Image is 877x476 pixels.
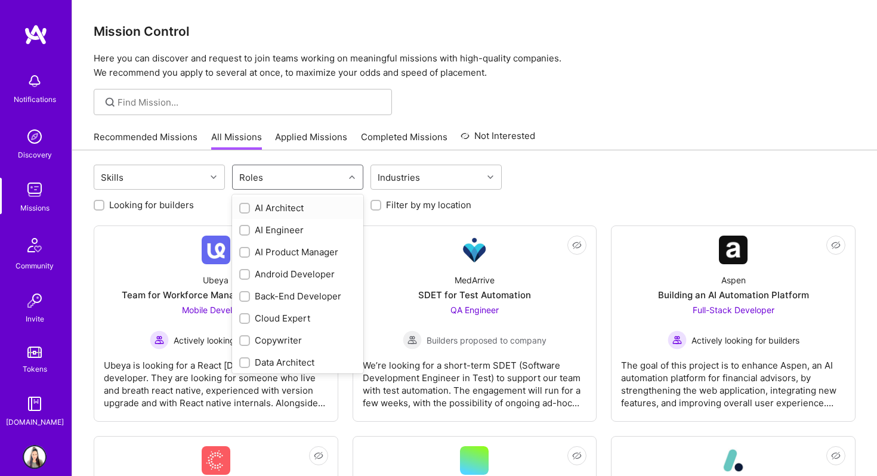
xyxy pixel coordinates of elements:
div: Ubeya [203,274,228,286]
div: Aspen [721,274,746,286]
i: icon SearchGrey [103,95,117,109]
a: Company LogoUbeyaTeam for Workforce Management SoftwareMobile Developer Actively looking for buil... [104,236,328,412]
label: Looking for builders [109,199,194,211]
div: The goal of this project is to enhance Aspen, an AI automation platform for financial advisors, b... [621,350,845,409]
div: We’re looking for a short-term SDET (Software Development Engineer in Test) to support our team w... [363,350,587,409]
a: Completed Missions [361,131,447,150]
div: AI Architect [239,202,356,214]
div: Roles [236,169,266,186]
h3: Mission Control [94,24,856,39]
img: bell [23,69,47,93]
a: Applied Missions [275,131,347,150]
img: User Avatar [23,445,47,469]
div: Android Developer [239,268,356,280]
i: icon Chevron [349,174,355,180]
img: Builders proposed to company [403,330,422,350]
div: Invite [26,313,44,325]
span: Builders proposed to company [427,334,546,347]
img: Community [20,231,49,259]
img: Company Logo [719,236,748,264]
div: Copywriter [239,334,356,347]
div: Back-End Developer [239,290,356,302]
div: [DOMAIN_NAME] [6,416,64,428]
img: guide book [23,392,47,416]
a: User Avatar [20,445,50,469]
img: discovery [23,125,47,149]
span: QA Engineer [450,305,499,315]
img: teamwork [23,178,47,202]
div: Building an AI Automation Platform [658,289,809,301]
span: Mobile Developer [182,305,250,315]
i: icon Chevron [487,174,493,180]
div: AI Engineer [239,224,356,236]
img: Company Logo [202,236,230,264]
a: All Missions [211,131,262,150]
div: MedArrive [455,274,495,286]
i: icon EyeClosed [572,451,582,460]
p: Here you can discover and request to join teams working on meaningful missions with high-quality ... [94,51,856,80]
div: Industries [375,169,423,186]
i: icon EyeClosed [314,451,323,460]
a: Company LogoAspenBuilding an AI Automation PlatformFull-Stack Developer Actively looking for buil... [621,236,845,412]
img: logo [24,24,48,45]
img: tokens [27,347,42,358]
i: icon Chevron [211,174,217,180]
div: Skills [98,169,126,186]
div: AI Product Manager [239,246,356,258]
div: Notifications [14,93,56,106]
i: icon EyeClosed [831,451,841,460]
span: Full-Stack Developer [693,305,774,315]
a: Not Interested [461,129,535,150]
i: icon EyeClosed [572,240,582,250]
img: Company Logo [719,446,748,475]
div: Missions [20,202,50,214]
a: Company LogoMedArriveSDET for Test AutomationQA Engineer Builders proposed to companyBuilders pro... [363,236,587,412]
span: Actively looking for builders [174,334,282,347]
span: Actively looking for builders [691,334,799,347]
div: Tokens [23,363,47,375]
i: icon EyeClosed [831,240,841,250]
input: Find Mission... [118,96,383,109]
div: SDET for Test Automation [418,289,531,301]
img: Invite [23,289,47,313]
img: Company Logo [202,446,230,475]
label: Filter by my location [386,199,471,211]
img: Actively looking for builders [668,330,687,350]
div: Team for Workforce Management Software [122,289,310,301]
a: Recommended Missions [94,131,197,150]
div: Ubeya is looking for a React [DEMOGRAPHIC_DATA] developer. They are looking for someone who live ... [104,350,328,409]
img: Actively looking for builders [150,330,169,350]
div: Discovery [18,149,52,161]
div: Community [16,259,54,272]
div: Data Architect [239,356,356,369]
div: Cloud Expert [239,312,356,324]
img: Company Logo [460,236,489,264]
